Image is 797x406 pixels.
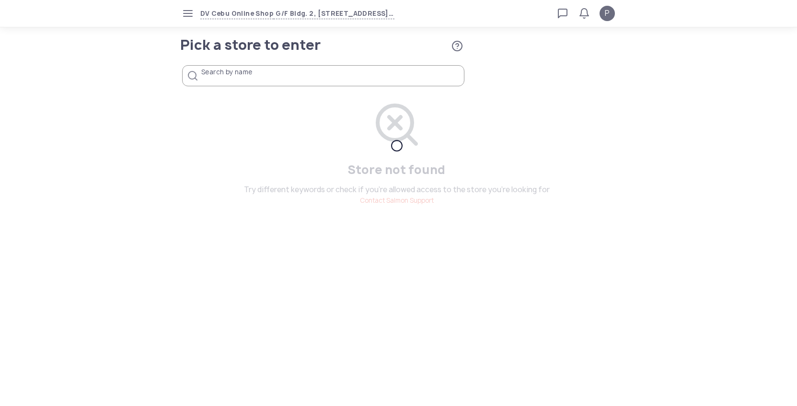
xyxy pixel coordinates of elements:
[200,8,274,19] span: DV Cebu Online Shop
[200,8,395,19] button: DV Cebu Online ShopG/F Bldg. 2, [STREET_ADDRESS], [GEOGRAPHIC_DATA], [GEOGRAPHIC_DATA]
[274,8,394,19] span: G/F Bldg. 2, [STREET_ADDRESS], [GEOGRAPHIC_DATA], [GEOGRAPHIC_DATA]
[180,38,427,52] h1: Pick a store to enter
[605,8,610,19] span: P
[600,6,615,21] button: P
